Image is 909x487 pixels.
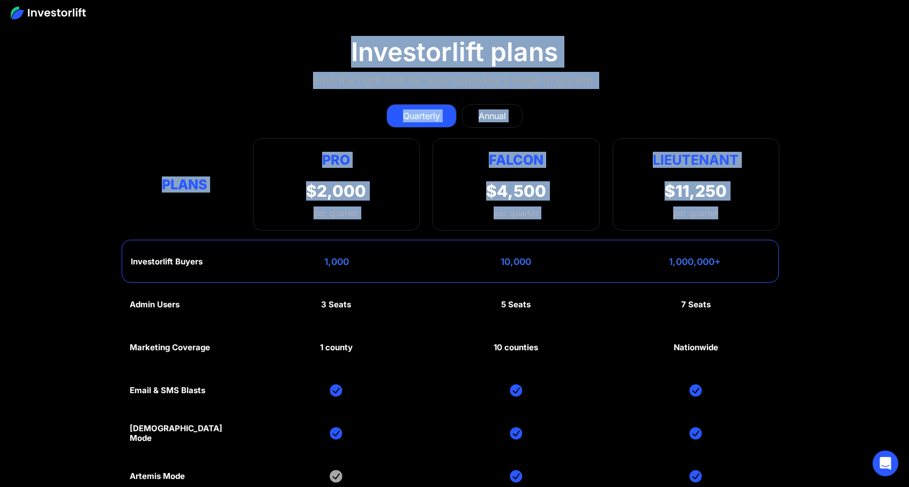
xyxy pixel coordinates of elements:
div: Admin Users [130,300,180,309]
div: per quarter [306,206,366,219]
div: $4,500 [486,181,546,201]
div: Pro [306,150,366,171]
div: Falcon [489,150,543,171]
div: Email & SMS Blasts [130,386,205,395]
div: 10,000 [501,256,531,267]
div: per quarter [494,206,539,219]
div: 1,000 [324,256,349,267]
div: 5 Seats [501,300,531,309]
div: Marketing Coverage [130,343,210,352]
div: $11,250 [665,181,727,201]
div: Open Intercom Messenger [873,451,898,476]
div: 1,000,000+ [669,256,721,267]
div: Artemis Mode [130,471,185,481]
div: Quarterly [403,109,440,122]
div: 3 Seats [321,300,351,309]
div: 1 county [320,343,353,352]
div: 7 Seats [681,300,711,309]
div: Plans [130,174,240,195]
div: [DEMOGRAPHIC_DATA] Mode [130,424,240,443]
div: 10 counties [494,343,538,352]
div: Annual [479,109,506,122]
div: $2,000 [306,181,366,201]
strong: Lieutenant [653,152,739,168]
div: Investorlift Buyers [131,257,203,267]
div: per quarter [673,206,718,219]
div: Find the right plan for your company's stage of growth. [313,72,596,89]
div: Nationwide [674,343,718,352]
div: Investorlift plans [351,36,558,68]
